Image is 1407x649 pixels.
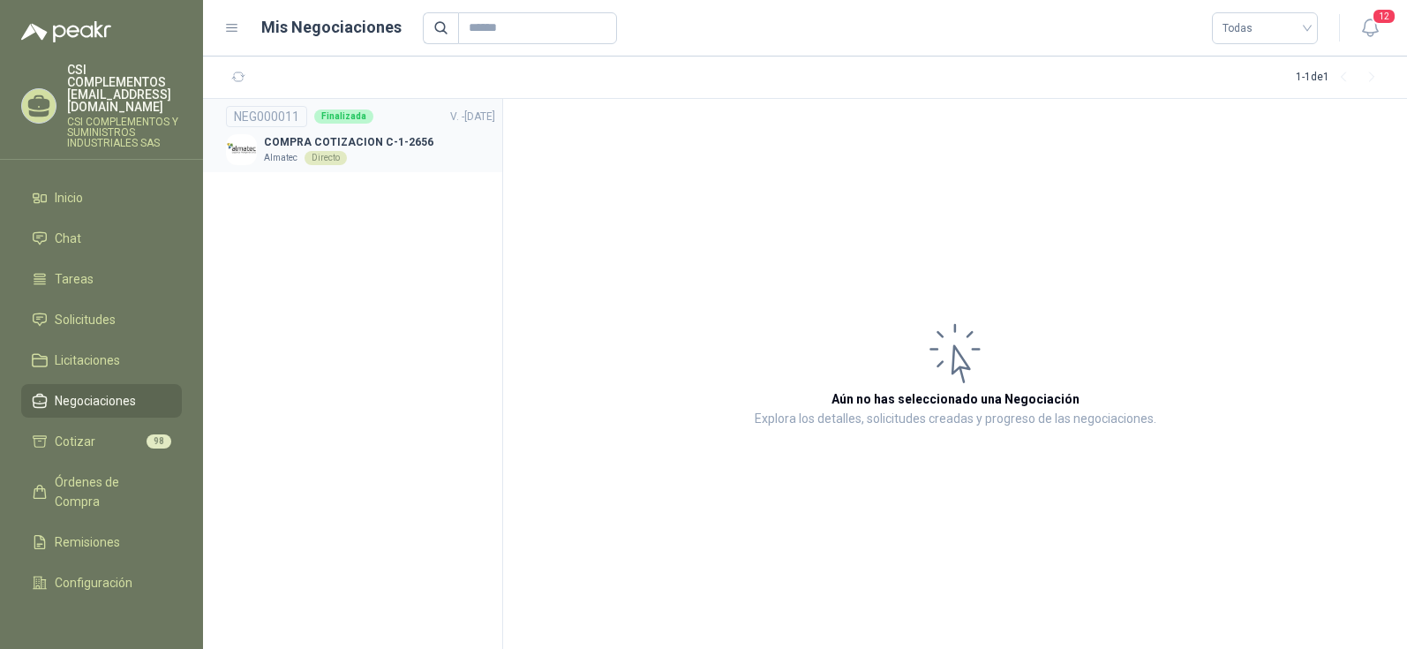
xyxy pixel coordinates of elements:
[264,134,433,151] p: COMPRA COTIZACION C-1-2656
[21,181,182,215] a: Inicio
[314,109,373,124] div: Finalizada
[450,110,495,123] span: V. - [DATE]
[264,151,297,165] p: Almatec
[21,525,182,559] a: Remisiones
[55,573,132,592] span: Configuración
[55,188,83,208] span: Inicio
[55,432,95,451] span: Cotizar
[21,465,182,518] a: Órdenes de Compra
[21,384,182,418] a: Negociaciones
[55,351,120,370] span: Licitaciones
[226,106,307,127] div: NEG000011
[21,222,182,255] a: Chat
[1223,15,1307,42] span: Todas
[147,434,171,449] span: 98
[305,151,347,165] div: Directo
[55,269,94,289] span: Tareas
[21,566,182,600] a: Configuración
[261,15,402,40] h1: Mis Negociaciones
[831,389,1080,409] h3: Aún no has seleccionado una Negociación
[1372,8,1396,25] span: 12
[55,532,120,552] span: Remisiones
[67,117,182,148] p: CSI COMPLEMENTOS Y SUMINISTROS INDUSTRIALES SAS
[55,472,165,511] span: Órdenes de Compra
[55,391,136,411] span: Negociaciones
[21,262,182,296] a: Tareas
[226,106,495,165] a: NEG000011FinalizadaV. -[DATE] Company LogoCOMPRA COTIZACION C-1-2656AlmatecDirecto
[55,229,81,248] span: Chat
[1296,64,1386,92] div: 1 - 1 de 1
[1354,12,1386,44] button: 12
[226,134,257,165] img: Company Logo
[21,343,182,377] a: Licitaciones
[755,409,1156,430] p: Explora los detalles, solicitudes creadas y progreso de las negociaciones.
[55,310,116,329] span: Solicitudes
[21,303,182,336] a: Solicitudes
[21,425,182,458] a: Cotizar98
[21,21,111,42] img: Logo peakr
[67,64,182,113] p: CSI COMPLEMENTOS [EMAIL_ADDRESS][DOMAIN_NAME]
